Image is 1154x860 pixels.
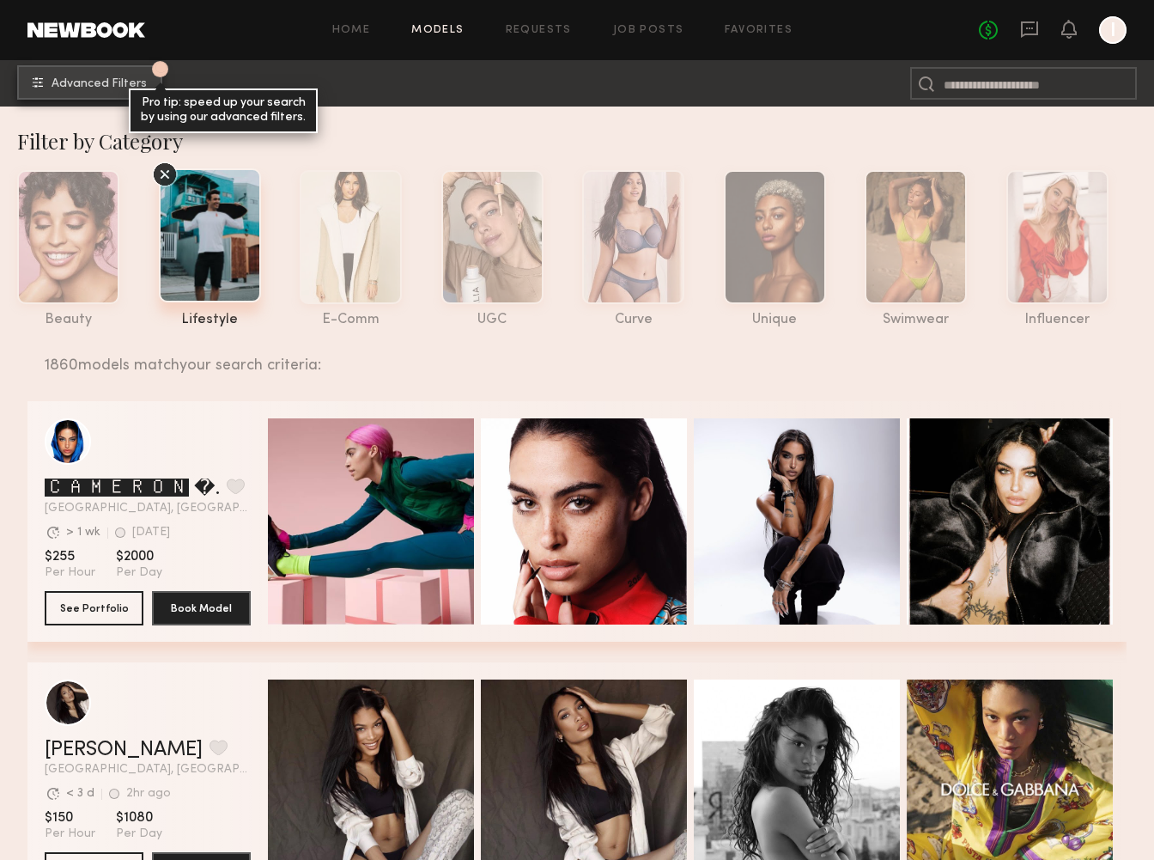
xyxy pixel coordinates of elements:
[17,313,119,327] div: beauty
[66,788,94,800] div: < 3 d
[582,313,684,327] div: curve
[300,313,402,327] div: e-comm
[45,764,251,776] span: [GEOGRAPHIC_DATA], [GEOGRAPHIC_DATA]
[441,313,544,327] div: UGC
[132,527,170,539] div: [DATE]
[45,548,95,565] span: $255
[865,313,967,327] div: swimwear
[116,826,162,842] span: Per Day
[45,338,1113,374] div: 1860 models match your search criteria:
[725,25,793,36] a: Favorites
[45,565,95,581] span: Per Hour
[158,65,162,73] span: 1
[116,809,162,826] span: $1080
[116,565,162,581] span: Per Day
[332,25,371,36] a: Home
[45,591,143,625] button: See Portfolio
[152,591,251,625] button: Book Model
[52,78,147,90] span: Advanced Filters
[45,503,251,515] span: [GEOGRAPHIC_DATA], [GEOGRAPHIC_DATA]
[613,25,684,36] a: Job Posts
[45,479,220,499] a: 🅲🅰🅼🅴🆁🅾🅽 �.
[129,88,318,133] div: Pro tip: speed up your search by using our advanced filters.
[506,25,572,36] a: Requests
[66,527,100,539] div: > 1 wk
[159,313,261,327] div: lifestyle
[116,548,162,565] span: $2000
[1006,313,1108,327] div: influencer
[45,826,95,842] span: Per Hour
[17,65,162,100] button: 1Advanced Filters
[1099,16,1127,44] a: I
[45,809,95,826] span: $150
[724,313,826,327] div: unique
[17,127,1154,155] div: Filter by Category
[411,25,464,36] a: Models
[45,740,203,760] a: [PERSON_NAME]
[126,788,171,800] div: 2hr ago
